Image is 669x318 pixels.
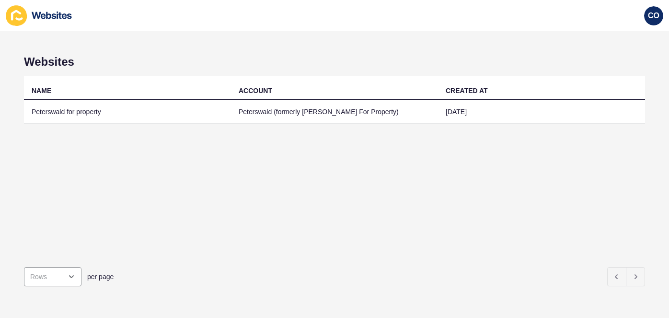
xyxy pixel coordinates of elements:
[24,100,231,124] td: Peterswald for property
[24,55,645,69] h1: Websites
[24,267,81,286] div: open menu
[648,11,659,21] span: CO
[438,100,645,124] td: [DATE]
[32,86,51,95] div: NAME
[87,272,114,282] span: per page
[446,86,488,95] div: CREATED AT
[239,86,272,95] div: ACCOUNT
[231,100,438,124] td: Peterswald (formerly [PERSON_NAME] For Property)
